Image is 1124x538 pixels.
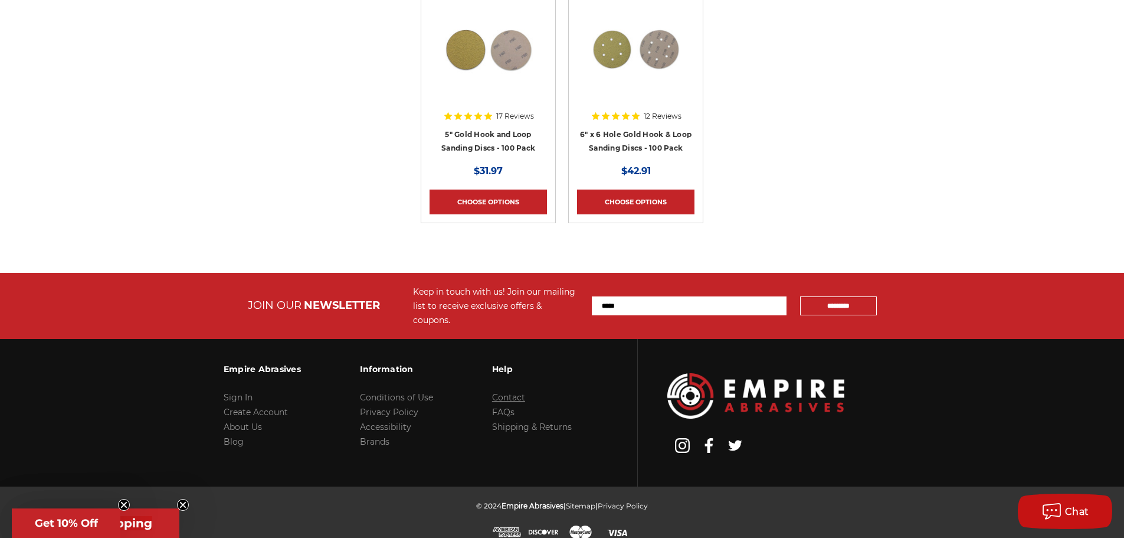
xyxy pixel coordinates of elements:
span: $42.91 [621,165,651,177]
span: Get 10% Off [35,517,98,530]
a: Conditions of Use [360,392,433,403]
button: Chat [1018,494,1112,529]
span: Chat [1065,506,1089,517]
h3: Information [360,357,433,382]
div: Get Free ShippingClose teaser [12,508,179,538]
button: Close teaser [177,499,189,511]
a: Brands [360,436,389,447]
a: FAQs [492,407,515,418]
a: Create Account [224,407,288,418]
img: 6 inch 6 hole hook and loop sanding disc [589,2,683,96]
span: NEWSLETTER [304,299,380,312]
h3: Help [492,357,572,382]
a: Privacy Policy [360,407,418,418]
span: 12 Reviews [644,113,681,120]
button: Close teaser [118,499,130,511]
a: Sign In [224,392,253,403]
a: 5" Gold Hook and Loop Sanding Discs - 100 Pack [441,130,535,152]
span: $31.97 [474,165,503,177]
div: Get 10% OffClose teaser [12,508,120,538]
a: Choose Options [577,190,694,214]
a: 6" x 6 Hole Gold Hook & Loop Sanding Discs - 100 Pack [580,130,692,152]
a: gold hook & loop sanding disc stack [430,2,547,114]
a: About Us [224,422,262,432]
a: Choose Options [430,190,547,214]
h3: Empire Abrasives [224,357,301,382]
span: JOIN OUR [248,299,302,312]
span: Empire Abrasives [502,501,563,510]
img: gold hook & loop sanding disc stack [441,2,536,96]
a: Accessibility [360,422,411,432]
a: Shipping & Returns [492,422,572,432]
a: Blog [224,436,244,447]
a: Contact [492,392,525,403]
p: © 2024 | | [476,498,648,513]
a: 6 inch 6 hole hook and loop sanding disc [577,2,694,114]
div: Keep in touch with us! Join our mailing list to receive exclusive offers & coupons. [413,285,580,327]
a: Sitemap [566,501,595,510]
img: Empire Abrasives Logo Image [667,373,844,419]
span: 17 Reviews [496,113,534,120]
a: Privacy Policy [598,501,648,510]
